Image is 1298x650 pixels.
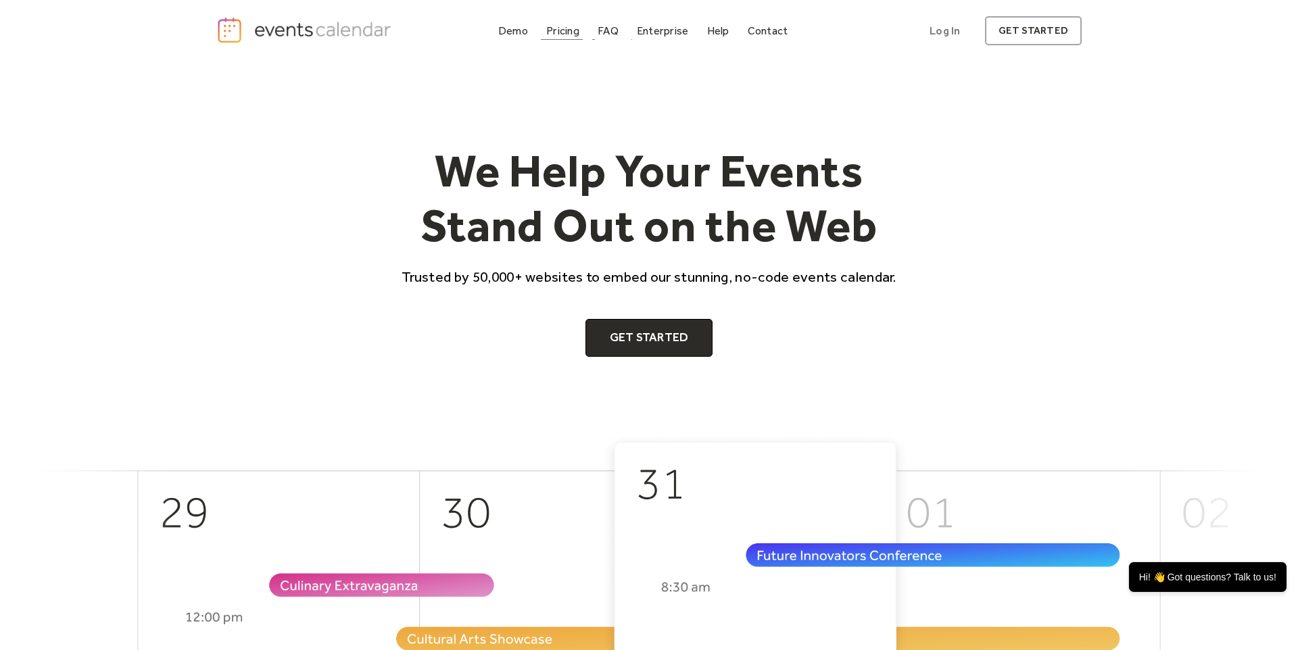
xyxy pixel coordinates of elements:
[493,22,533,40] a: Demo
[541,22,585,40] a: Pricing
[216,16,395,44] a: home
[985,16,1082,45] a: get started
[702,22,735,40] a: Help
[742,22,794,40] a: Contact
[389,267,909,286] p: Trusted by 50,000+ websites to embed our stunning, no-code events calendar.
[598,27,619,34] div: FAQ
[585,319,713,357] a: Get Started
[748,27,788,34] div: Contact
[546,27,579,34] div: Pricing
[637,27,688,34] div: Enterprise
[631,22,694,40] a: Enterprise
[592,22,624,40] a: FAQ
[707,27,729,34] div: Help
[389,143,909,253] h1: We Help Your Events Stand Out on the Web
[916,16,973,45] a: Log In
[498,27,528,34] div: Demo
